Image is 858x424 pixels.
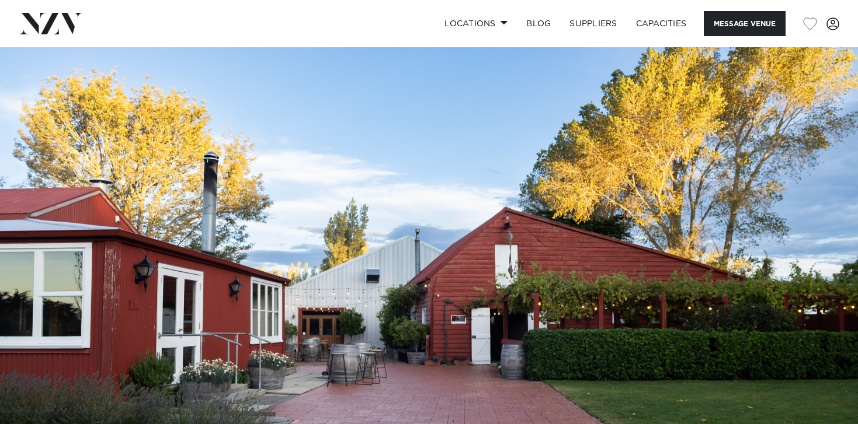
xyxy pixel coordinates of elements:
button: Message Venue [704,11,786,36]
img: nzv-logo.png [19,13,82,34]
a: Capacities [627,11,696,36]
a: SUPPLIERS [560,11,626,36]
a: BLOG [517,11,560,36]
a: Locations [435,11,517,36]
